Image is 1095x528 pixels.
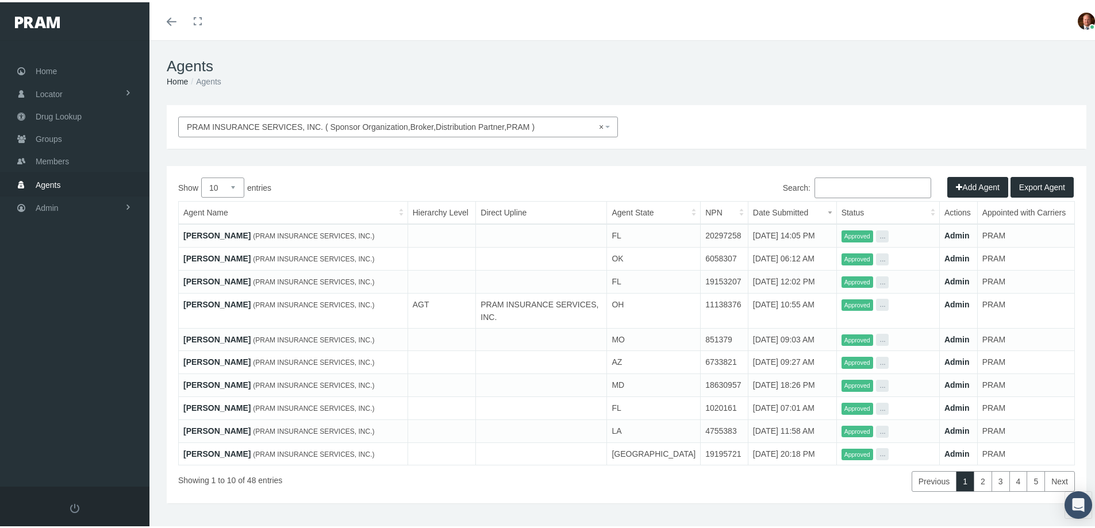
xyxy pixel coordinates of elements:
td: MD [607,372,701,395]
span: (PRAM INSURANCE SERVICES, INC.) [253,253,374,261]
span: Approved [842,377,873,390]
h1: Agents [167,55,1086,73]
a: [PERSON_NAME] [183,298,251,307]
img: PRAM_20_x_78.png [15,14,60,26]
td: [DATE] 10:55 AM [748,291,836,326]
th: Date Submitted: activate to sort column ascending [748,199,836,222]
td: AZ [607,349,701,372]
td: [DATE] 11:58 AM [748,417,836,440]
span: Admin [36,195,59,217]
button: ... [876,332,889,344]
a: [PERSON_NAME] [183,401,251,410]
td: FL [607,395,701,418]
a: Admin [944,355,970,364]
span: Locator [36,81,63,103]
td: PRAM [977,326,1074,349]
span: Approved [842,400,873,413]
div: Open Intercom Messenger [1065,489,1092,517]
span: (PRAM INSURANCE SERVICES, INC.) [253,230,374,238]
span: (PRAM INSURANCE SERVICES, INC.) [253,379,374,387]
td: MO [607,326,701,349]
td: PRAM [977,395,1074,418]
td: [DATE] 09:27 AM [748,349,836,372]
button: ... [876,228,889,240]
span: Approved [842,251,873,263]
td: 6058307 [701,245,748,268]
td: 20297258 [701,222,748,245]
td: PRAM [977,222,1074,245]
td: [DATE] 18:26 PM [748,372,836,395]
a: Admin [944,401,970,410]
button: ... [876,274,889,286]
td: PRAM [977,291,1074,326]
th: Hierarchy Level [408,199,476,222]
a: Admin [944,229,970,238]
a: Admin [944,378,970,387]
a: Admin [944,447,970,456]
th: Appointed with Carriers [977,199,1074,222]
td: LA [607,417,701,440]
td: 18630957 [701,372,748,395]
a: Admin [944,424,970,433]
span: × [599,118,608,131]
a: Home [167,75,188,84]
a: [PERSON_NAME] [183,378,251,387]
span: Agents [36,172,61,194]
th: Agent Name: activate to sort column ascending [179,199,408,222]
span: Approved [842,423,873,435]
li: Agents [188,73,221,86]
span: Groups [36,126,62,148]
button: ... [876,251,889,263]
td: 19153207 [701,268,748,291]
span: Approved [842,354,873,367]
th: NPN: activate to sort column ascending [701,199,748,222]
td: FL [607,222,701,245]
a: 5 [1027,469,1045,490]
span: (PRAM INSURANCE SERVICES, INC.) [253,334,374,342]
th: Actions [939,199,977,222]
a: Admin [944,252,970,261]
span: (PRAM INSURANCE SERVICES, INC.) [253,425,374,433]
td: [DATE] 06:12 AM [748,245,836,268]
td: PRAM [977,268,1074,291]
a: 1 [956,469,974,490]
span: Approved [842,332,873,344]
span: (PRAM INSURANCE SERVICES, INC.) [253,299,374,307]
a: Admin [944,333,970,342]
th: Direct Upline [476,199,607,222]
td: 851379 [701,326,748,349]
button: ... [876,400,889,413]
td: OH [607,291,701,326]
th: Status: activate to sort column ascending [836,199,939,222]
td: [GEOGRAPHIC_DATA] [607,440,701,463]
a: [PERSON_NAME] [183,333,251,342]
a: 3 [992,469,1010,490]
a: [PERSON_NAME] [183,424,251,433]
a: [PERSON_NAME] [183,447,251,456]
td: [DATE] 14:05 PM [748,222,836,245]
a: Next [1044,469,1075,490]
td: PRAM [977,245,1074,268]
td: OK [607,245,701,268]
td: AGT [408,291,476,326]
span: Approved [842,446,873,458]
select: Showentries [201,175,244,195]
td: 4755383 [701,417,748,440]
td: 11138376 [701,291,748,326]
td: PRAM INSURANCE SERVICES, INC. [476,291,607,326]
button: ... [876,296,889,309]
span: (PRAM INSURANCE SERVICES, INC.) [253,402,374,410]
a: [PERSON_NAME] [183,355,251,364]
button: Export Agent [1011,175,1074,195]
td: [DATE] 09:03 AM [748,326,836,349]
a: [PERSON_NAME] [183,252,251,261]
a: Admin [944,298,970,307]
span: (PRAM INSURANCE SERVICES, INC.) [253,356,374,364]
button: ... [876,446,889,458]
td: PRAM [977,417,1074,440]
a: Admin [944,275,970,284]
input: Search: [814,175,931,196]
span: Drug Lookup [36,103,82,125]
button: ... [876,377,889,390]
button: ... [876,423,889,435]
